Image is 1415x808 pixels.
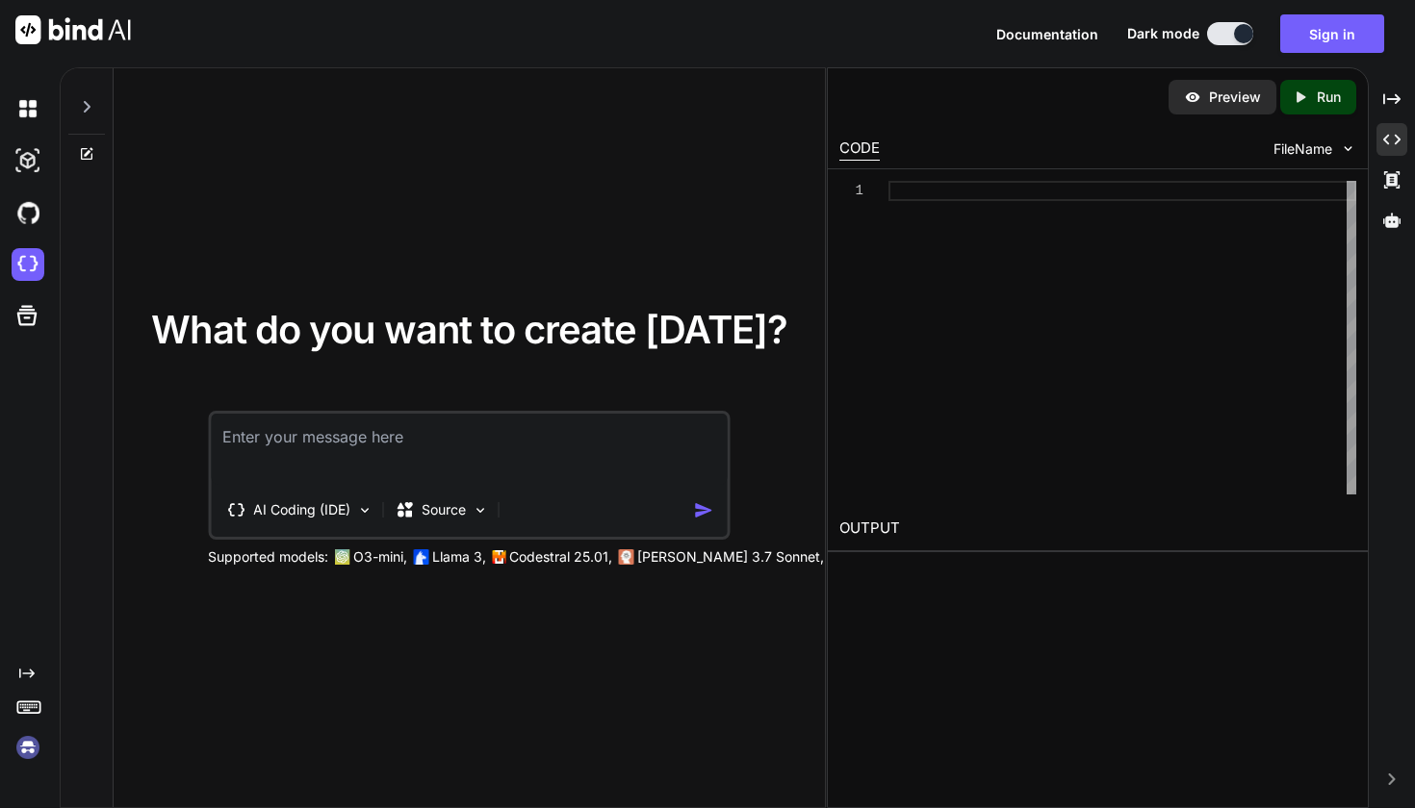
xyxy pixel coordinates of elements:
span: FileName [1273,139,1332,159]
img: icon [693,500,713,520]
img: Pick Models [472,502,488,518]
p: AI Coding (IDE) [253,500,350,519]
span: What do you want to create [DATE]? [151,306,787,353]
div: 1 [839,181,863,201]
img: chevron down [1340,140,1356,157]
p: Run [1317,88,1341,107]
img: Mistral-AI [492,550,505,564]
p: Codestral 25.01, [509,547,612,567]
img: signin [12,731,44,764]
img: Bind AI [15,15,131,44]
p: Supported models: [208,547,328,567]
p: Preview [1209,88,1261,107]
img: darkAi-studio [12,144,44,177]
img: preview [1184,88,1201,106]
img: GPT-4 [334,549,349,565]
p: O3-mini, [353,547,407,567]
h2: OUTPUT [828,506,1368,551]
span: Dark mode [1127,24,1199,43]
img: Pick Tools [356,502,373,518]
button: Sign in [1280,14,1384,53]
p: Source [422,500,466,519]
img: darkChat [12,92,44,125]
img: githubDark [12,196,44,229]
p: Llama 3, [432,547,486,567]
div: CODE [839,138,880,161]
button: Documentation [996,24,1098,44]
img: Llama2 [413,549,428,565]
span: Documentation [996,26,1098,42]
p: [PERSON_NAME] 3.7 Sonnet, [637,547,824,567]
img: cloudideIcon [12,248,44,281]
img: claude [618,549,633,565]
